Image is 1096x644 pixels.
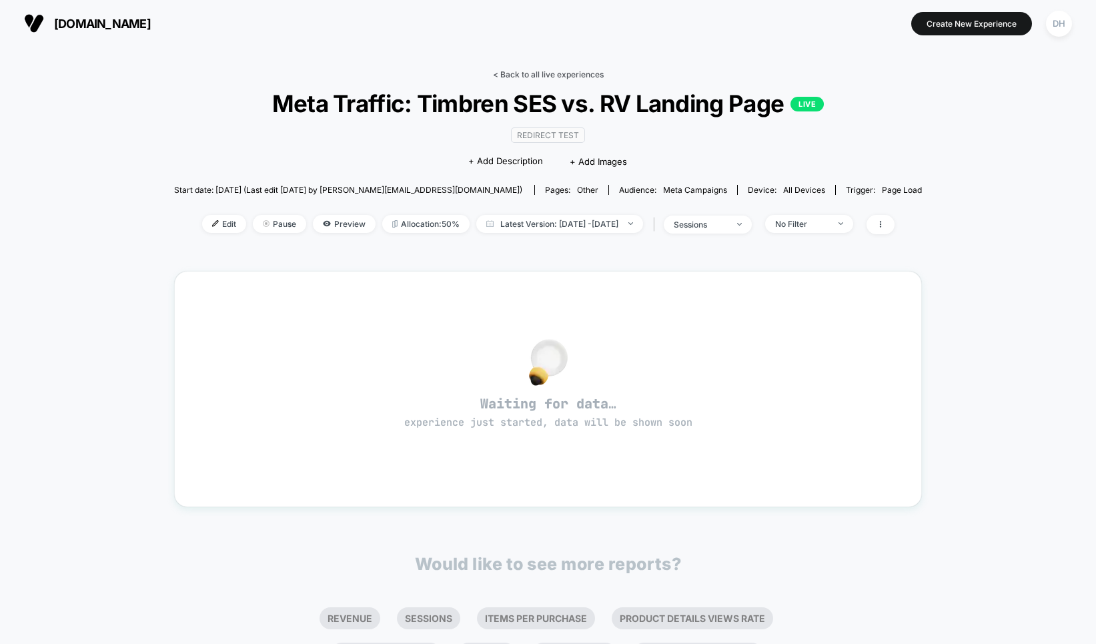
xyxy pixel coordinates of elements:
span: experience just started, data will be shown soon [404,416,692,429]
span: Waiting for data… [198,395,898,430]
span: Redirect Test [511,127,585,143]
div: sessions [674,220,727,230]
div: Audience: [619,185,727,195]
span: all devices [783,185,825,195]
img: end [628,222,633,225]
li: Revenue [320,607,380,629]
span: Page Load [882,185,922,195]
a: < Back to all live experiences [493,69,604,79]
div: No Filter [775,219,829,229]
li: Sessions [397,607,460,629]
span: + Add Images [570,156,627,167]
img: calendar [486,220,494,227]
span: Preview [313,215,376,233]
span: + Add Description [468,155,543,168]
li: Product Details Views Rate [612,607,773,629]
p: LIVE [790,97,824,111]
span: Start date: [DATE] (Last edit [DATE] by [PERSON_NAME][EMAIL_ADDRESS][DOMAIN_NAME]) [174,185,522,195]
img: Visually logo [24,13,44,33]
img: end [263,220,269,227]
div: Pages: [545,185,598,195]
img: rebalance [392,220,398,228]
p: Would like to see more reports? [415,554,682,574]
li: Items Per Purchase [477,607,595,629]
span: Edit [202,215,246,233]
button: Create New Experience [911,12,1032,35]
span: Meta Traffic: Timbren SES vs. RV Landing Page [211,89,884,117]
span: Allocation: 50% [382,215,470,233]
span: [DOMAIN_NAME] [54,17,151,31]
div: DH [1046,11,1072,37]
span: Device: [737,185,835,195]
span: other [577,185,598,195]
span: Meta campaigns [663,185,727,195]
span: | [650,215,664,234]
img: edit [212,220,219,227]
button: [DOMAIN_NAME] [20,13,155,34]
div: Trigger: [846,185,922,195]
img: no_data [529,339,568,386]
span: Latest Version: [DATE] - [DATE] [476,215,643,233]
img: end [737,223,742,226]
span: Pause [253,215,306,233]
button: DH [1042,10,1076,37]
img: end [839,222,843,225]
